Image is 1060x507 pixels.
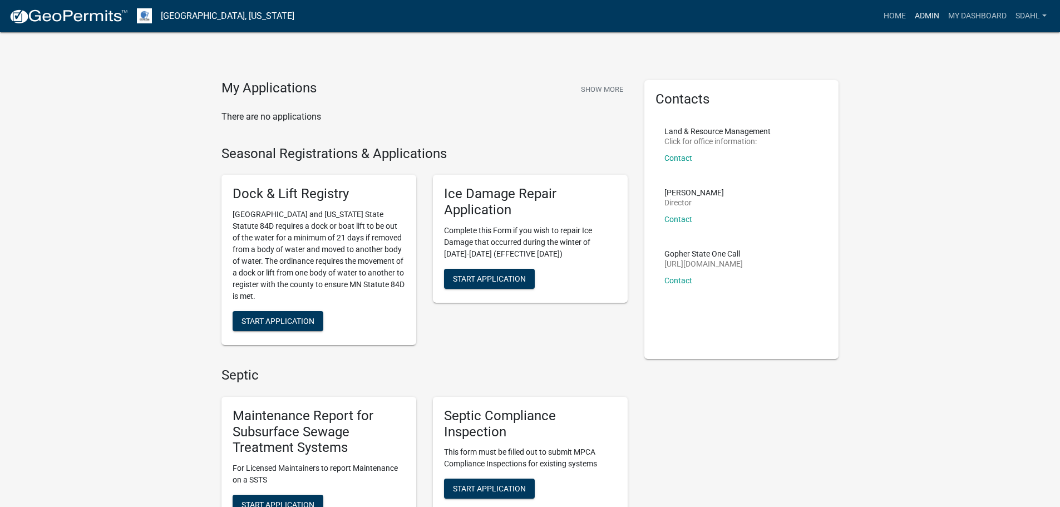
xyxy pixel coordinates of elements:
button: Start Application [444,479,535,499]
a: [GEOGRAPHIC_DATA], [US_STATE] [161,7,294,26]
h5: Septic Compliance Inspection [444,408,617,440]
p: This form must be filled out to submit MPCA Compliance Inspections for existing systems [444,446,617,470]
p: Click for office information: [664,137,771,145]
p: Director [664,199,724,206]
a: My Dashboard [944,6,1011,27]
h4: Seasonal Registrations & Applications [221,146,628,162]
span: Start Application [241,317,314,326]
h5: Maintenance Report for Subsurface Sewage Treatment Systems [233,408,405,456]
p: [URL][DOMAIN_NAME] [664,260,743,268]
a: Contact [664,276,692,285]
h5: Ice Damage Repair Application [444,186,617,218]
img: Otter Tail County, Minnesota [137,8,152,23]
h5: Dock & Lift Registry [233,186,405,202]
a: Contact [664,154,692,163]
a: Contact [664,215,692,224]
a: sdahl [1011,6,1051,27]
button: Show More [576,80,628,99]
button: Start Application [444,269,535,289]
button: Start Application [233,311,323,331]
h5: Contacts [655,91,828,107]
span: Start Application [453,274,526,283]
p: Gopher State One Call [664,250,743,258]
p: Land & Resource Management [664,127,771,135]
h4: My Applications [221,80,317,97]
p: Complete this Form if you wish to repair Ice Damage that occurred during the winter of [DATE]-[DA... [444,225,617,260]
h4: Septic [221,367,628,383]
p: For Licensed Maintainers to report Maintenance on a SSTS [233,462,405,486]
a: Admin [910,6,944,27]
p: [GEOGRAPHIC_DATA] and [US_STATE] State Statute 84D requires a dock or boat lift to be out of the ... [233,209,405,302]
p: There are no applications [221,110,628,124]
a: Home [879,6,910,27]
span: Start Application [453,484,526,493]
p: [PERSON_NAME] [664,189,724,196]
